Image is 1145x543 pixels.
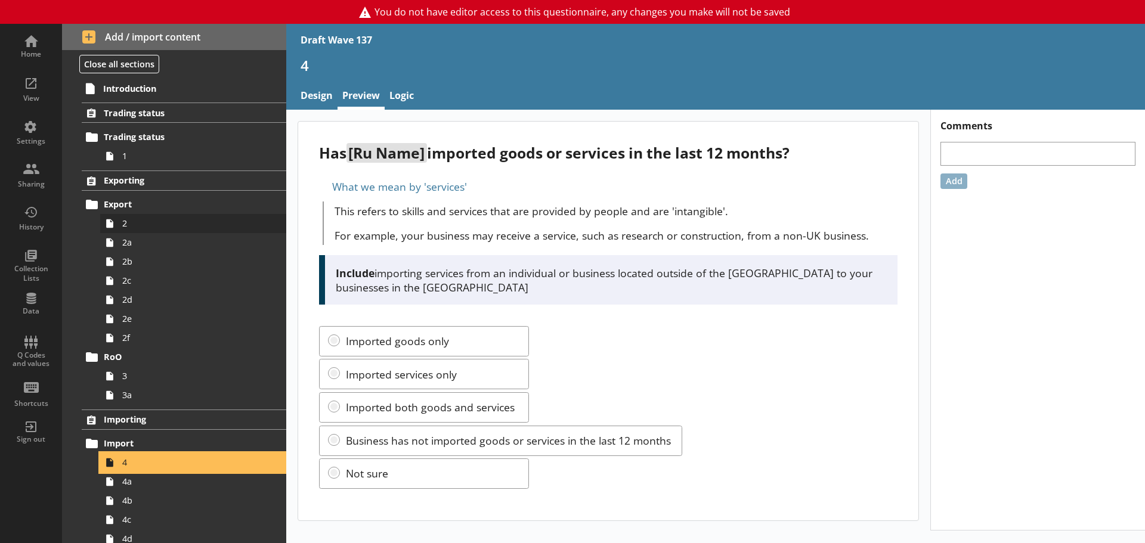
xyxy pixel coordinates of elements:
[335,228,898,243] p: For example, your business may receive a service, such as research or construction, from a non-UK...
[122,313,255,324] span: 2e
[82,434,286,453] a: Import
[104,351,250,362] span: RoO
[10,351,52,368] div: Q Codes and values
[100,386,286,405] a: 3a
[122,457,255,468] span: 4
[122,294,255,305] span: 2d
[82,409,286,430] a: Importing
[319,177,897,196] div: What we mean by 'services'
[122,389,255,401] span: 3a
[103,83,250,94] span: Introduction
[100,271,286,290] a: 2c
[87,128,286,166] li: Trading status1
[385,84,419,110] a: Logic
[10,264,52,283] div: Collection Lists
[87,195,286,347] li: Export22a2b2c2d2e2f
[62,103,286,165] li: Trading statusTrading status1
[104,131,250,142] span: Trading status
[10,222,52,232] div: History
[100,510,286,529] a: 4c
[100,214,286,233] a: 2
[336,266,375,280] strong: Include
[100,491,286,510] a: 4b
[100,233,286,252] a: 2a
[122,476,255,487] span: 4a
[82,30,267,44] span: Add / import content
[301,33,372,46] div: Draft Wave 137
[10,136,52,146] div: Settings
[931,110,1145,132] h1: Comments
[336,266,887,294] p: importing services from an individual or business located outside of the [GEOGRAPHIC_DATA] to you...
[122,237,255,248] span: 2a
[82,128,286,147] a: Trading status
[82,195,286,214] a: Export
[122,370,255,381] span: 3
[319,143,897,163] div: Has imported goods or services in the last 12 months?
[104,175,250,186] span: Exporting
[122,275,255,286] span: 2c
[122,150,255,162] span: 1
[100,367,286,386] a: 3
[122,332,255,343] span: 2f
[100,453,286,472] a: 4
[104,437,250,449] span: Import
[122,218,255,229] span: 2
[10,306,52,316] div: Data
[81,79,286,98] a: Introduction
[338,84,385,110] a: Preview
[122,514,255,525] span: 4c
[100,309,286,328] a: 2e
[335,204,898,218] p: This refers to skills and services that are provided by people and are 'intangible'.
[296,84,338,110] a: Design
[104,198,250,210] span: Export
[100,328,286,347] a: 2f
[100,147,286,166] a: 1
[82,103,286,123] a: Trading status
[87,347,286,405] li: RoO33a
[10,399,52,408] div: Shortcuts
[100,252,286,271] a: 2b
[82,347,286,367] a: RoO
[122,256,255,267] span: 2b
[100,290,286,309] a: 2d
[62,170,286,405] li: ExportingExport22a2b2c2d2e2fRoO33a
[346,143,426,163] span: [Ru Name]
[104,414,250,425] span: Importing
[62,24,286,50] button: Add / import content
[100,472,286,491] a: 4a
[79,55,159,73] button: Close all sections
[10,435,52,444] div: Sign out
[301,56,1131,75] h1: 4
[122,495,255,506] span: 4b
[10,49,52,59] div: Home
[104,107,250,119] span: Trading status
[82,170,286,191] a: Exporting
[10,179,52,189] div: Sharing
[10,94,52,103] div: View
